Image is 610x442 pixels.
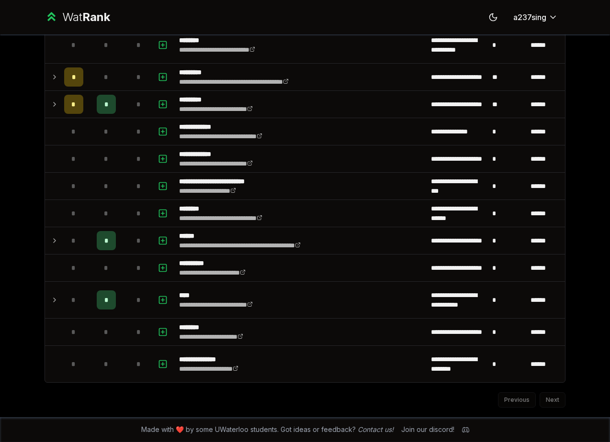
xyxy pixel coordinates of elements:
a: Contact us! [358,425,394,433]
a: WatRank [45,10,110,25]
span: a237sing [513,11,546,23]
span: Rank [82,10,110,24]
div: Wat [62,10,110,25]
button: a237sing [506,9,565,26]
span: Made with ❤️ by some UWaterloo students. Got ideas or feedback? [141,425,394,434]
div: Join our discord! [401,425,454,434]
